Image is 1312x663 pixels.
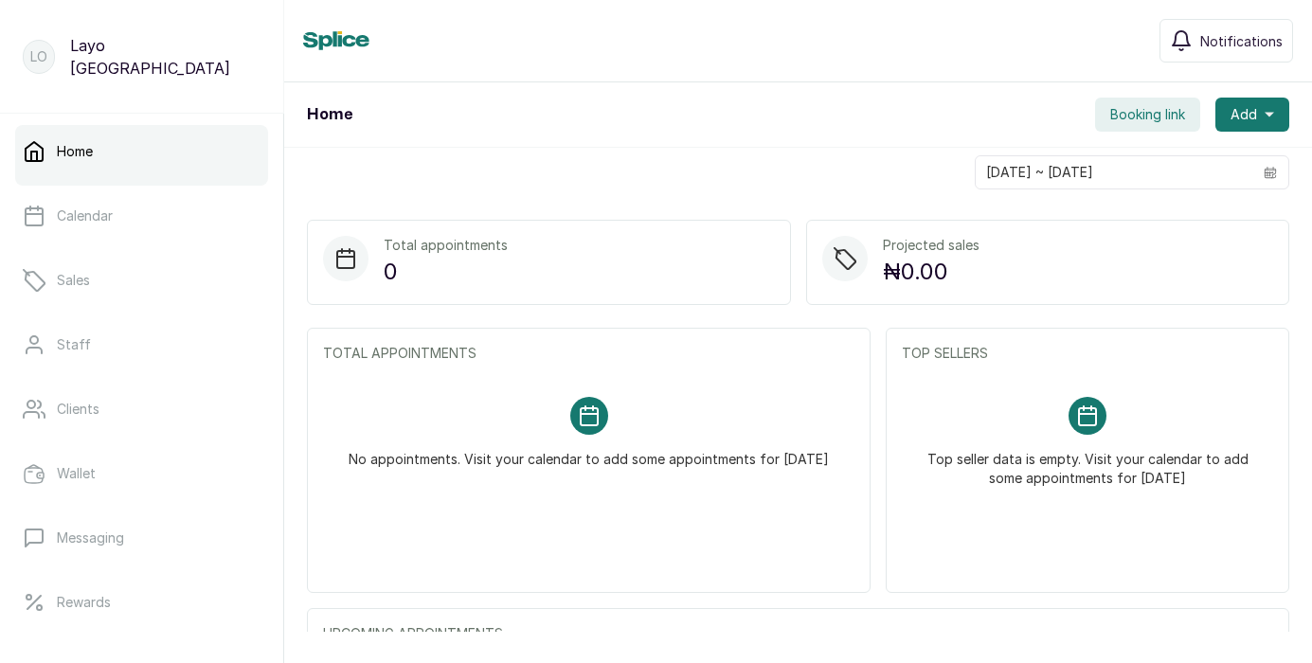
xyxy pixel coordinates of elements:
[1231,105,1257,124] span: Add
[925,435,1250,488] p: Top seller data is empty. Visit your calendar to add some appointments for [DATE]
[15,318,268,371] a: Staff
[384,236,508,255] p: Total appointments
[323,624,1273,643] p: UPCOMING APPOINTMENTS
[883,255,980,289] p: ₦0.00
[976,156,1252,188] input: Select date
[15,383,268,436] a: Clients
[1110,105,1185,124] span: Booking link
[57,335,91,354] p: Staff
[323,344,854,363] p: TOTAL APPOINTMENTS
[1264,166,1277,179] svg: calendar
[349,435,829,469] p: No appointments. Visit your calendar to add some appointments for [DATE]
[1215,98,1289,132] button: Add
[15,511,268,564] a: Messaging
[15,189,268,242] a: Calendar
[57,142,93,161] p: Home
[15,576,268,629] a: Rewards
[1159,19,1293,63] button: Notifications
[57,271,90,290] p: Sales
[57,464,96,483] p: Wallet
[1200,31,1283,51] span: Notifications
[15,447,268,500] a: Wallet
[57,593,111,612] p: Rewards
[70,34,261,80] p: Layo [GEOGRAPHIC_DATA]
[57,400,99,419] p: Clients
[15,125,268,178] a: Home
[384,255,508,289] p: 0
[30,47,47,66] p: LO
[883,236,980,255] p: Projected sales
[57,529,124,547] p: Messaging
[1095,98,1200,132] button: Booking link
[307,103,352,126] h1: Home
[902,344,1273,363] p: TOP SELLERS
[15,254,268,307] a: Sales
[57,206,113,225] p: Calendar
